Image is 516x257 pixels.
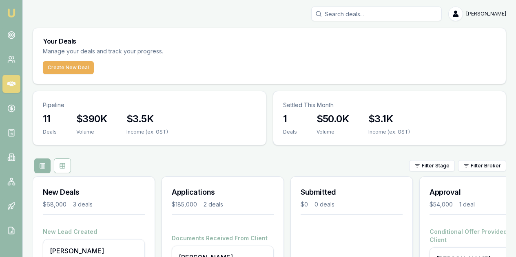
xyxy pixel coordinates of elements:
[422,163,450,169] span: Filter Stage
[172,200,197,209] div: $185,000
[314,200,334,209] div: 0 deals
[43,101,256,109] p: Pipeline
[368,112,410,125] h3: $3.1K
[43,47,252,56] p: Manage your deals and track your progress.
[430,200,453,209] div: $54,000
[283,112,297,125] h3: 1
[459,200,475,209] div: 1 deal
[43,228,145,236] h4: New Lead Created
[458,160,506,171] button: Filter Broker
[126,112,168,125] h3: $3.5K
[317,112,349,125] h3: $50.0K
[43,61,94,74] button: Create New Deal
[43,129,57,135] div: Deals
[50,246,138,256] div: [PERSON_NAME]
[7,8,16,18] img: emu-icon-u.png
[283,129,297,135] div: Deals
[301,200,308,209] div: $0
[43,200,66,209] div: $68,000
[43,187,145,198] h3: New Deals
[311,7,442,21] input: Search deals
[43,112,57,125] h3: 11
[73,200,93,209] div: 3 deals
[76,129,107,135] div: Volume
[204,200,223,209] div: 2 deals
[172,187,274,198] h3: Applications
[368,129,410,135] div: Income (ex. GST)
[43,38,496,44] h3: Your Deals
[301,187,403,198] h3: Submitted
[172,234,274,242] h4: Documents Received From Client
[317,129,349,135] div: Volume
[283,101,496,109] p: Settled This Month
[126,129,168,135] div: Income (ex. GST)
[76,112,107,125] h3: $390K
[471,163,501,169] span: Filter Broker
[409,160,455,171] button: Filter Stage
[466,11,506,17] span: [PERSON_NAME]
